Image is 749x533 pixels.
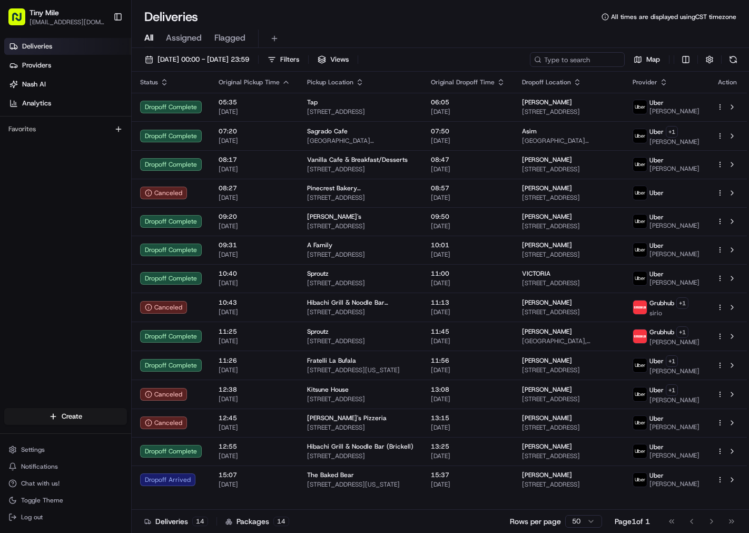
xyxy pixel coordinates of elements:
span: Analytics [22,99,51,108]
span: [PERSON_NAME] [522,356,572,365]
span: [PERSON_NAME] [649,138,699,146]
div: 14 [192,517,208,526]
span: 08:17 [219,156,290,164]
span: [DATE] [219,423,290,432]
img: 5e692f75ce7d37001a5d71f1 [633,301,647,314]
span: [STREET_ADDRESS] [522,108,616,116]
button: [EMAIL_ADDRESS][DOMAIN_NAME] [29,18,105,26]
span: Fratelli La Bufala [307,356,356,365]
span: Providers [22,61,51,70]
span: Assigned [166,32,202,44]
span: A Family [307,241,332,249]
img: uber-new-logo.jpeg [633,215,647,228]
span: [STREET_ADDRESS] [307,250,414,259]
span: [STREET_ADDRESS] [307,395,414,403]
span: 08:57 [431,184,505,192]
span: 09:31 [219,241,290,249]
span: Uber [649,386,664,394]
span: 11:26 [219,356,290,365]
span: [DATE] [219,165,290,173]
span: Uber [649,156,664,164]
h1: Deliveries [144,8,198,25]
span: 08:47 [431,156,505,164]
span: [STREET_ADDRESS] [307,222,414,230]
span: Uber [649,443,664,451]
span: [PERSON_NAME] [522,414,572,422]
span: Uber [649,270,664,278]
div: Canceled [140,388,187,401]
span: [PERSON_NAME] [649,451,699,460]
span: [STREET_ADDRESS] [307,452,414,460]
img: uber-new-logo.jpeg [633,444,647,458]
span: [PERSON_NAME] [649,107,699,115]
span: Asim [522,127,537,135]
span: 09:20 [219,212,290,221]
button: [DATE] 00:00 - [DATE] 23:59 [140,52,254,67]
span: 11:13 [431,298,505,307]
div: 14 [273,517,289,526]
span: Filters [280,55,299,64]
button: Create [4,408,127,425]
span: [PERSON_NAME] [522,298,572,307]
span: [STREET_ADDRESS][US_STATE] [307,480,414,489]
span: [PERSON_NAME] [649,338,699,346]
span: [GEOGRAPHIC_DATA][STREET_ADDRESS] [522,137,616,145]
span: 12:55 [219,442,290,451]
span: Settings [21,445,45,454]
span: Grubhub [649,328,674,336]
span: [PERSON_NAME] [522,327,572,336]
span: Notifications [21,462,58,471]
div: Packages [225,516,289,527]
span: 09:50 [431,212,505,221]
span: [STREET_ADDRESS] [307,165,414,173]
span: All [144,32,153,44]
span: 13:08 [431,385,505,394]
span: [STREET_ADDRESS] [307,108,414,116]
button: +1 [666,384,678,396]
span: [STREET_ADDRESS] [522,193,616,202]
span: [PERSON_NAME] [649,480,699,488]
span: [DATE] [431,452,505,460]
button: Views [313,52,353,67]
span: [DATE] [219,250,290,259]
span: [DATE] [431,395,505,403]
p: Rows per page [510,516,561,527]
span: Uber [649,213,664,221]
a: Providers [4,57,131,74]
button: +1 [676,326,688,338]
span: [STREET_ADDRESS] [522,366,616,374]
img: uber-new-logo.jpeg [633,100,647,114]
span: 15:07 [219,471,290,479]
span: [PERSON_NAME] [649,423,699,431]
span: Hibachi Grill & Noodle Bar ([GEOGRAPHIC_DATA]) [307,298,414,307]
span: Grubhub [649,299,674,307]
span: Sproutz [307,269,329,278]
span: Tiny Mile [29,7,59,18]
img: uber-new-logo.jpeg [633,186,647,200]
span: 10:40 [219,269,290,278]
input: Type to search [530,52,625,67]
span: [PERSON_NAME] [649,164,699,173]
button: +1 [666,126,678,138]
span: Uber [649,414,664,423]
img: uber-new-logo.jpeg [633,416,647,430]
span: [DATE] [219,395,290,403]
span: [PERSON_NAME] [522,212,572,221]
span: [PERSON_NAME] [522,385,572,394]
span: 11:45 [431,327,505,336]
span: [GEOGRAPHIC_DATA][STREET_ADDRESS] [307,137,414,145]
span: [STREET_ADDRESS] [522,308,616,316]
span: [DATE] [219,222,290,230]
span: sirio [649,309,688,317]
span: [DATE] [219,366,290,374]
span: Create [62,412,82,421]
span: [DATE] [219,480,290,489]
span: [PERSON_NAME] [522,241,572,249]
span: [DATE] [219,137,290,145]
span: [DATE] [431,108,505,116]
span: [STREET_ADDRESS] [307,337,414,345]
span: [PERSON_NAME] [522,184,572,192]
span: 07:50 [431,127,505,135]
span: [PERSON_NAME] [649,278,699,287]
span: [STREET_ADDRESS] [307,193,414,202]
